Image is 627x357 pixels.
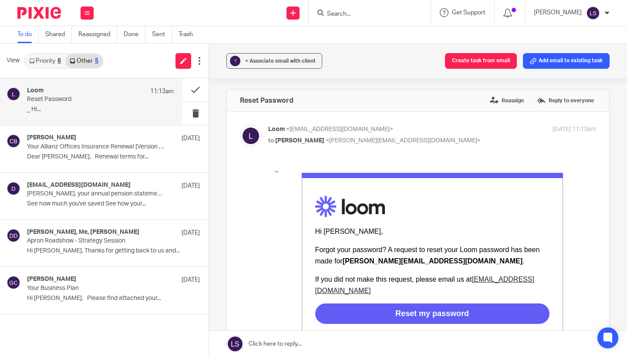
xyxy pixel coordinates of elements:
p: Thanks, The Loom Team [47,160,281,194]
label: Reply to everyone [535,94,596,107]
a: Reset my password [56,145,273,155]
p: Hi [PERSON_NAME], [47,62,281,73]
p: Reset Password [27,96,145,103]
a: Trash [179,26,199,43]
a: Done [124,26,145,43]
h4: Loom [27,87,44,94]
p: Apron Roadshow - Strategy Session [27,237,165,245]
div: 6 [57,58,61,64]
label: Reassign [488,94,526,107]
img: svg%3E [240,125,262,147]
img: Pixie [17,7,61,19]
p: 11:13am [150,87,174,96]
img: svg%3E [7,134,20,148]
img: svg%3E [7,229,20,242]
span: [PERSON_NAME] [275,138,324,144]
button: Add email to existing task [523,53,610,69]
p: [PERSON_NAME], your annual pension statement is ready [27,190,165,198]
h4: Reset Password [240,96,293,105]
a: here [122,263,134,269]
span: <[EMAIL_ADDRESS][DOMAIN_NAME]> [286,126,393,132]
p: [DATE] [182,182,200,190]
div: ? [230,56,240,66]
p: Hi [PERSON_NAME], Thanks for getting back to us and... [27,247,200,255]
p: Your Business Plan [27,285,165,292]
p: Forgot your password? A request to reset your Loom password has been made for . [47,80,281,103]
p: Your Allianz Offices Insurance Renewal [Version Ref: 157665919] [27,143,165,151]
img: svg%3E [7,182,20,195]
div: 5 [95,58,98,64]
h4: [PERSON_NAME] [27,276,76,283]
a: Priority6 [25,54,65,68]
a: Reassigned [78,26,117,43]
p: If you did not make this request, please email us at [47,110,281,132]
p: Dear [PERSON_NAME], Renewal terms for... [27,153,200,161]
p: [DATE] [182,276,200,284]
span: to [268,138,274,144]
button: Create task from email [445,53,517,69]
img: svg%3E [7,276,20,290]
div: Loom, Inc. [34,232,295,255]
p: [PERSON_NAME] [534,8,582,17]
p: Hi [PERSON_NAME], Please find attached your... [27,295,200,302]
span: View [7,56,20,65]
b: [PERSON_NAME][EMAIL_ADDRESS][DOMAIN_NAME] [74,93,254,101]
p: See how much you've saved See how your... [27,200,200,208]
span: Get Support [452,10,485,16]
p: Change your notification settings . [34,262,295,270]
h4: [PERSON_NAME], Me, [PERSON_NAME] [27,229,139,236]
p: _ Hi... [27,106,174,113]
img: svg%3E [586,6,600,20]
p: [DATE] [182,229,200,237]
button: ? + Associate email with client [226,53,322,69]
address: [STREET_ADDRESS] [GEOGRAPHIC_DATA] [34,239,295,255]
input: Search [326,10,405,18]
a: Shared [45,26,72,43]
span: + Associate email with client [245,58,316,64]
p: [DATE] [182,134,200,143]
h4: [PERSON_NAME] [27,134,76,141]
a: To do [17,26,39,43]
img: svg%3E [7,87,20,101]
img: Loom [47,31,117,53]
span: <[PERSON_NAME][EMAIL_ADDRESS][DOMAIN_NAME]> [326,138,481,144]
span: Loom [268,126,285,132]
p: [DATE] 11:13am [553,125,596,134]
a: [EMAIL_ADDRESS][DOMAIN_NAME] [47,111,266,130]
h4: [EMAIL_ADDRESS][DOMAIN_NAME] [27,182,131,189]
a: Sent [152,26,172,43]
a: Other5 [65,54,102,68]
